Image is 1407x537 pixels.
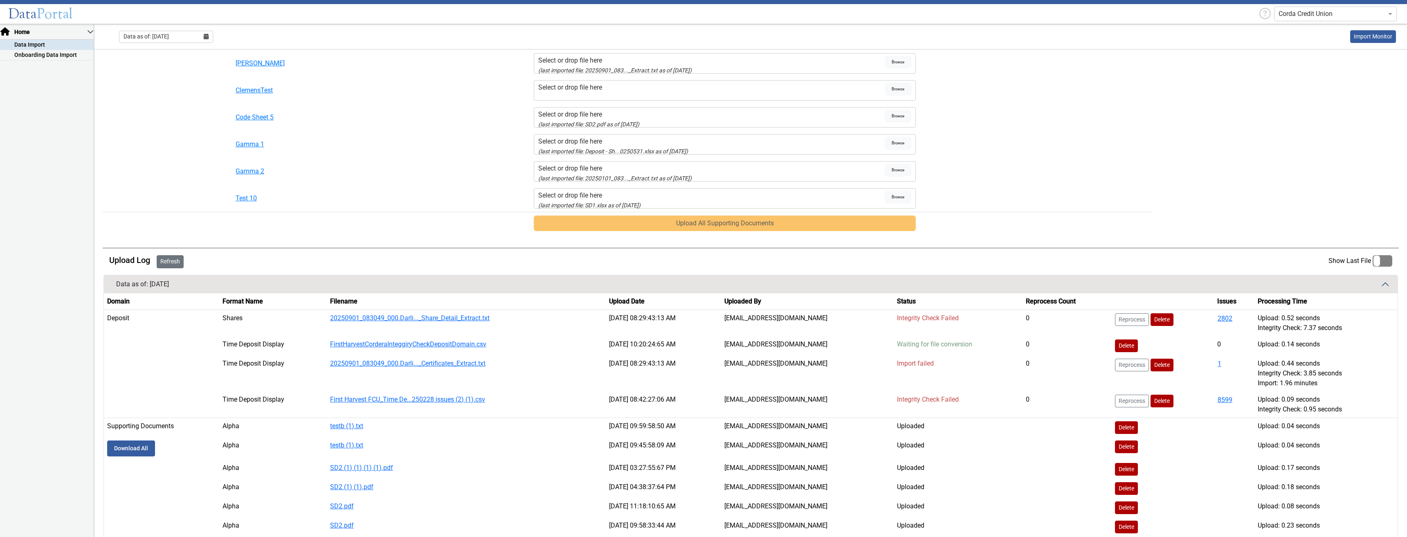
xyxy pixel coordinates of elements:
div: Upload: 0.04 seconds [1258,421,1394,431]
span: Integrity Check Failed [897,395,959,403]
span: Import failed [897,359,934,367]
div: Select or drop file here [538,191,885,200]
span: Uploaded [897,483,924,491]
div: Help [1256,6,1274,22]
a: First Harvest FCU_Time De...250228 issues (2) (1).csv [330,395,485,403]
button: Reprocess [1115,395,1149,407]
button: Delete [1115,501,1138,514]
button: Refresh [157,255,184,268]
td: [DATE] 08:29:43:13 AM [606,310,721,336]
div: Upload: 0.04 seconds [1258,440,1394,450]
span: Browse [885,83,911,96]
td: [EMAIL_ADDRESS][DOMAIN_NAME] [721,355,894,391]
button: Delete [1115,463,1138,476]
button: Gamma 1 [236,139,423,149]
span: Uploaded [897,441,924,449]
h5: Upload Log [109,255,150,265]
div: Upload: 0.09 seconds [1258,395,1394,404]
button: Delete [1151,313,1173,326]
td: Alpha [219,479,327,498]
th: Reprocess Count [1023,293,1111,310]
td: [DATE] 09:58:33:44 AM [606,517,721,537]
td: [DATE] 08:42:27:06 AM [606,391,721,418]
button: Delete [1115,421,1138,434]
small: 20250101_083047_000.Darling_Consulting_Share_Detail_Extract.txt [538,175,692,182]
small: SD2.pdf [538,121,639,128]
th: Format Name [219,293,327,310]
button: Delete [1151,395,1173,407]
td: Time Deposit Display [219,355,327,391]
button: Delete [1151,359,1173,371]
td: [DATE] 04:38:37:64 PM [606,479,721,498]
td: Alpha [219,460,327,479]
span: Browse [885,56,911,69]
th: Status [894,293,1023,310]
div: Upload: 0.14 seconds [1258,339,1394,349]
td: 0 [1023,391,1111,418]
div: Integrity Check: 7.37 seconds [1258,323,1394,333]
td: 0 [1023,355,1111,391]
td: [DATE] 08:29:43:13 AM [606,355,721,391]
td: Alpha [219,498,327,517]
span: Browse [885,137,911,150]
th: Upload Date [606,293,721,310]
td: [DATE] 03:27:55:67 PM [606,460,721,479]
th: Issues [1214,293,1254,310]
span: Browse [885,110,911,123]
div: Upload: 0.08 seconds [1258,501,1394,511]
div: Upload: 0.18 seconds [1258,482,1394,492]
div: Select or drop file here [538,164,885,173]
td: 0 [1023,310,1111,336]
td: [EMAIL_ADDRESS][DOMAIN_NAME] [721,310,894,336]
button: Test 10 [236,193,423,203]
td: 0 [1214,336,1254,355]
td: Deposit [104,310,219,336]
td: 0 [1023,336,1111,355]
div: Data as of: [DATE] [116,279,169,289]
small: 20250901_083049_000.Darling_Consulting_Time_Deposits_Certificates_Extract.txt [538,67,692,74]
button: Data as of: [DATE] [104,275,1398,293]
button: Reprocess [1115,359,1149,371]
span: Waiting for file conversion [897,340,972,348]
div: Select or drop file here [538,83,885,92]
td: [EMAIL_ADDRESS][DOMAIN_NAME] [721,391,894,418]
td: Supporting Documents [104,418,219,437]
a: SD2.pdf [330,521,354,529]
button: Delete [1115,521,1138,533]
button: Code Sheet 5 [236,112,423,122]
small: Deposit - Shares - First Harvest FCU_Shares 20250531.xlsx [538,148,688,155]
div: Integrity Check: 3.85 seconds [1258,368,1394,378]
span: Portal [37,5,73,22]
td: [EMAIL_ADDRESS][DOMAIN_NAME] [721,437,894,460]
app-toggle-switch: Enable this to show only the last file loaded [1328,255,1392,268]
td: [EMAIL_ADDRESS][DOMAIN_NAME] [721,418,894,437]
td: [DATE] 09:59:58:50 AM [606,418,721,437]
td: Alpha [219,517,327,537]
button: ClemensTest [236,85,423,95]
a: testb (1).txt [330,441,363,449]
td: [EMAIL_ADDRESS][DOMAIN_NAME] [721,460,894,479]
td: [EMAIL_ADDRESS][DOMAIN_NAME] [721,479,894,498]
div: Select or drop file here [538,56,885,65]
span: Uploaded [897,521,924,529]
td: Alpha [219,418,327,437]
span: Data [8,5,37,22]
div: Select or drop file here [538,137,885,146]
span: Integrity Check Failed [897,314,959,322]
span: Browse [885,164,911,177]
th: Domain [104,293,219,310]
td: [EMAIL_ADDRESS][DOMAIN_NAME] [721,498,894,517]
a: SD2.pdf [330,502,354,510]
td: Shares [219,310,327,336]
small: SD1.xlsx [538,202,641,209]
button: Reprocess [1115,313,1149,326]
td: [DATE] 10:20:24:65 AM [606,336,721,355]
th: Processing Time [1254,293,1398,310]
td: Time Deposit Display [219,391,327,418]
div: Integrity Check: 0.95 seconds [1258,404,1394,414]
a: This is available for Darling Employees only [1350,30,1396,43]
div: Select or drop file here [538,110,885,119]
button: Gamma 2 [236,166,423,176]
span: Browse [885,191,911,204]
a: testb (1).txt [330,422,363,430]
